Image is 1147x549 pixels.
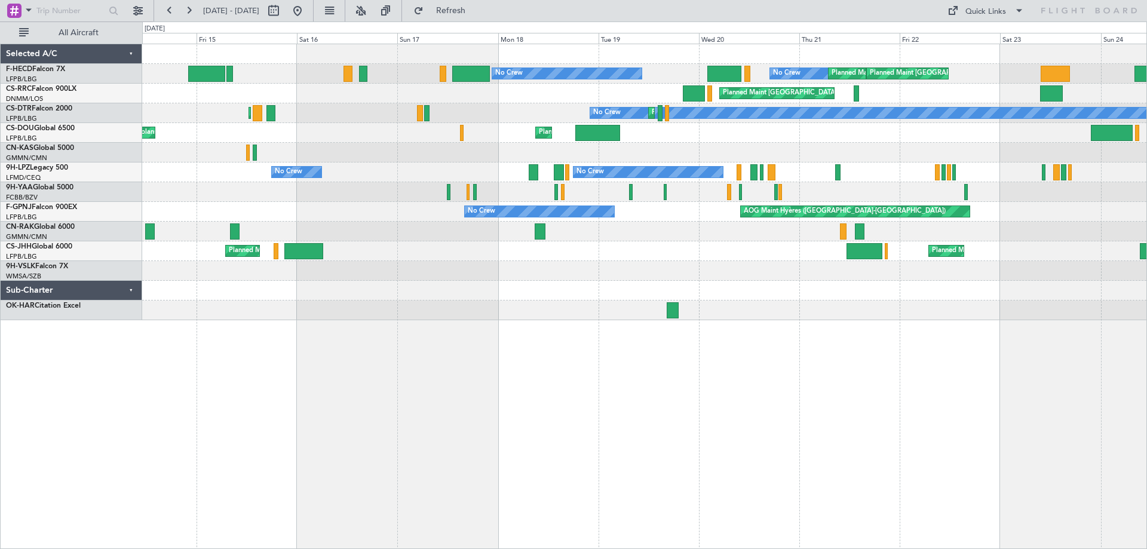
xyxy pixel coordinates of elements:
span: CS-RRC [6,85,32,93]
button: All Aircraft [13,23,130,42]
span: CN-KAS [6,145,33,152]
a: CN-KASGlobal 5000 [6,145,74,152]
span: 9H-LPZ [6,164,30,171]
div: Planned Maint [GEOGRAPHIC_DATA] ([GEOGRAPHIC_DATA]) [723,84,911,102]
a: CS-JHHGlobal 6000 [6,243,72,250]
span: Refresh [426,7,476,15]
a: GMMN/CMN [6,154,47,162]
a: DNMM/LOS [6,94,43,103]
a: GMMN/CMN [6,232,47,241]
div: AOG Maint Hyères ([GEOGRAPHIC_DATA]-[GEOGRAPHIC_DATA]) [744,203,946,220]
div: Quick Links [965,6,1006,18]
a: LFPB/LBG [6,252,37,261]
a: LFPB/LBG [6,75,37,84]
div: [DATE] [145,24,165,34]
div: No Crew [495,65,523,82]
div: Fri 15 [197,33,297,44]
div: Planned Maint [GEOGRAPHIC_DATA] ([GEOGRAPHIC_DATA]) [932,242,1120,260]
a: CS-DTRFalcon 2000 [6,105,72,112]
a: LFMD/CEQ [6,173,41,182]
div: Mon 18 [498,33,599,44]
div: No Crew [275,163,302,181]
span: [DATE] - [DATE] [203,5,259,16]
span: F-GPNJ [6,204,32,211]
div: Planned Maint [GEOGRAPHIC_DATA] ([GEOGRAPHIC_DATA]) [229,242,417,260]
button: Refresh [408,1,480,20]
div: Fri 22 [900,33,1000,44]
span: CS-DTR [6,105,32,112]
span: All Aircraft [31,29,126,37]
div: Planned Maint [GEOGRAPHIC_DATA] ([GEOGRAPHIC_DATA]) [832,65,1020,82]
span: 9H-VSLK [6,263,35,270]
div: Sat 16 [297,33,397,44]
a: OK-HARCitation Excel [6,302,81,309]
input: Trip Number [36,2,105,20]
a: LFPB/LBG [6,134,37,143]
div: Wed 20 [699,33,799,44]
button: Quick Links [941,1,1030,20]
a: CS-DOUGlobal 6500 [6,125,75,132]
div: Tue 19 [599,33,699,44]
div: Planned Maint Sofia [652,104,713,122]
div: Sat 23 [1000,33,1100,44]
div: Planned Maint [GEOGRAPHIC_DATA] ([GEOGRAPHIC_DATA]) [870,65,1058,82]
div: No Crew [773,65,801,82]
a: LFPB/LBG [6,114,37,123]
a: 9H-LPZLegacy 500 [6,164,68,171]
a: 9H-VSLKFalcon 7X [6,263,68,270]
a: LFPB/LBG [6,213,37,222]
a: CS-RRCFalcon 900LX [6,85,76,93]
div: No Crew [468,203,495,220]
a: F-GPNJFalcon 900EX [6,204,77,211]
span: CS-JHH [6,243,32,250]
span: F-HECD [6,66,32,73]
span: OK-HAR [6,302,35,309]
span: CS-DOU [6,125,34,132]
span: 9H-YAA [6,184,33,191]
span: CN-RAK [6,223,34,231]
div: Thu 21 [799,33,900,44]
div: No Crew [593,104,621,122]
div: Thu 14 [96,33,197,44]
a: WMSA/SZB [6,272,41,281]
a: FCBB/BZV [6,193,38,202]
a: F-HECDFalcon 7X [6,66,65,73]
div: No Crew [576,163,604,181]
a: CN-RAKGlobal 6000 [6,223,75,231]
div: Planned Maint [GEOGRAPHIC_DATA] ([GEOGRAPHIC_DATA]) [539,124,727,142]
div: Sun 17 [397,33,498,44]
a: 9H-YAAGlobal 5000 [6,184,73,191]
